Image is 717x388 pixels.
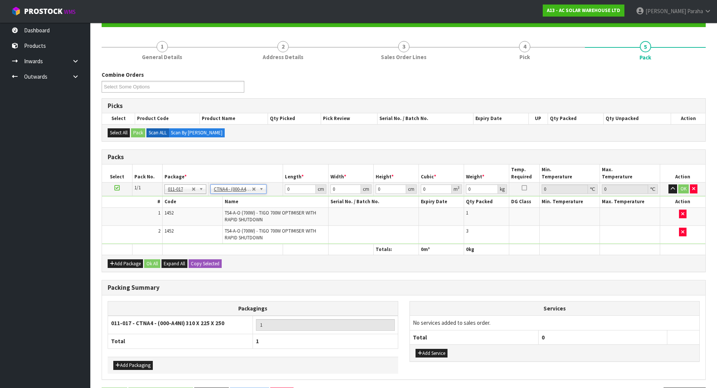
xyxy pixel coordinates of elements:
[639,53,651,61] span: Pack
[168,185,192,194] span: 011-017
[648,184,658,194] div: ℃
[108,259,143,268] button: Add Package
[157,41,168,52] span: 1
[543,5,624,17] a: A13 - AC SOLAR WAREHOUSE LTD
[131,128,145,137] button: Pack
[111,320,224,327] strong: 011-017 - CTNA4 - (000-A4NI) 310 X 225 X 250
[225,228,316,241] span: TS4-A-O (700W) - TIGO 700W OPTIMISER WITH RAPID SHUTDOWN
[539,196,600,207] th: Min. Temperature
[660,164,705,182] th: Action
[419,196,464,207] th: Expiry Date
[108,334,253,348] th: Total
[373,164,419,182] th: Height
[113,361,153,370] button: Add Packaging
[466,210,468,216] span: 1
[539,164,600,182] th: Min. Temperature
[158,228,160,234] span: 2
[283,164,328,182] th: Length
[108,301,398,316] th: Packagings
[328,196,419,207] th: Serial No. / Batch No.
[108,154,700,161] h3: Packs
[132,164,162,182] th: Pack No.
[640,41,651,52] span: 5
[162,164,283,182] th: Package
[410,316,700,330] td: No services added to sales order.
[24,6,62,16] span: ProStock
[169,128,225,137] label: Scan By [PERSON_NAME]
[548,113,603,124] th: Qty Packed
[316,184,326,194] div: cm
[416,349,448,358] button: Add Service
[547,7,620,14] strong: A13 - AC SOLAR WAREHOUSE LTD
[473,113,529,124] th: Expiry Date
[466,246,469,253] span: 0
[328,164,373,182] th: Width
[464,196,509,207] th: Qty Packed
[603,113,671,124] th: Qty Unpacked
[223,196,329,207] th: Name
[528,113,548,124] th: UP
[466,228,468,234] span: 3
[277,41,289,52] span: 2
[11,6,21,16] img: cube-alt.png
[687,8,703,15] span: Paraha
[164,210,174,216] span: 1452
[464,244,509,255] th: kg
[419,164,464,182] th: Cubic
[398,41,409,52] span: 3
[464,164,509,182] th: Weight
[600,196,660,207] th: Max. Temperature
[200,113,268,124] th: Product Name
[542,334,545,341] span: 0
[381,53,426,61] span: Sales Order Lines
[419,244,464,255] th: m³
[498,184,507,194] div: kg
[225,210,316,223] span: TS4-A-O (700W) - TIGO 700W OPTIMISER WITH RAPID SHUTDOWN
[678,184,689,193] button: OK
[421,246,423,253] span: 0
[373,244,419,255] th: Totals:
[406,184,417,194] div: cm
[108,128,130,137] button: Select All
[146,128,169,137] label: Scan ALL
[164,228,174,234] span: 1452
[189,259,222,268] button: Copy Selected
[214,185,252,194] span: CTNA4 - (000-A4NI) 310 X 225 X 250
[142,53,182,61] span: General Details
[458,185,460,190] sup: 3
[509,164,539,182] th: Temp. Required
[102,113,135,124] th: Select
[519,41,530,52] span: 4
[660,196,705,207] th: Action
[161,259,187,268] button: Expand All
[102,196,162,207] th: #
[263,53,303,61] span: Address Details
[134,184,141,191] span: 1/1
[108,284,700,291] h3: Packing Summary
[135,113,200,124] th: Product Code
[600,164,660,182] th: Max. Temperature
[588,184,598,194] div: ℃
[671,113,705,124] th: Action
[164,260,185,267] span: Expand All
[410,301,700,316] th: Services
[361,184,371,194] div: cm
[108,102,700,110] h3: Picks
[645,8,686,15] span: [PERSON_NAME]
[321,113,378,124] th: Pick Review
[519,53,530,61] span: Pick
[268,113,321,124] th: Qty Picked
[144,259,160,268] button: Ok All
[102,71,144,79] label: Combine Orders
[378,113,473,124] th: Serial No. / Batch No.
[509,196,539,207] th: DG Class
[64,8,76,15] small: WMS
[162,196,222,207] th: Code
[158,210,160,216] span: 1
[452,184,462,194] div: m
[256,338,259,345] span: 1
[410,330,539,344] th: Total
[102,164,132,182] th: Select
